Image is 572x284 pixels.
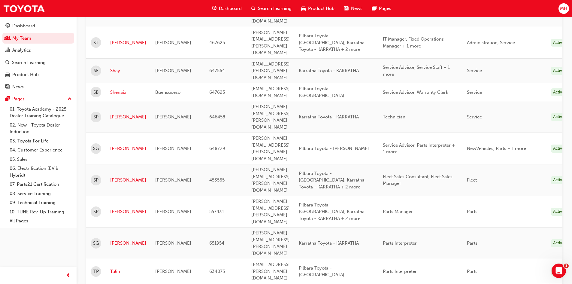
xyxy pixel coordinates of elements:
[467,177,477,183] span: Fleet
[110,39,146,46] a: [PERSON_NAME]
[155,40,191,45] span: [PERSON_NAME]
[2,93,74,105] button: Pages
[7,155,74,164] a: 05. Sales
[155,146,191,151] span: [PERSON_NAME]
[383,90,448,95] span: Service Advisor, Warranty Clerk
[155,209,191,214] span: [PERSON_NAME]
[93,240,99,247] span: SG
[351,5,362,12] span: News
[301,5,306,12] span: car-icon
[93,39,98,46] span: ST
[551,208,567,216] div: Active
[209,114,225,120] span: 646458
[155,177,191,183] span: [PERSON_NAME]
[258,5,292,12] span: Search Learning
[212,5,216,12] span: guage-icon
[467,68,482,73] span: Service
[110,67,146,74] a: Shay
[251,104,290,130] span: [PERSON_NAME][EMAIL_ADDRESS][PERSON_NAME][DOMAIN_NAME]
[251,136,290,161] span: [PERSON_NAME][EMAIL_ADDRESS][PERSON_NAME][DOMAIN_NAME]
[5,36,10,41] span: people-icon
[110,114,146,121] a: [PERSON_NAME]
[110,177,146,184] a: [PERSON_NAME]
[467,209,477,214] span: Parts
[251,86,290,98] span: [EMAIL_ADDRESS][DOMAIN_NAME]
[299,33,365,52] span: Pilbara Toyota - [GEOGRAPHIC_DATA], Karratha Toyota - KARRATHA + 2 more
[383,174,452,186] span: Fleet Sales Consultant, Fleet Sales Manager
[467,40,515,45] span: Administration, Service
[209,177,225,183] span: 453565
[251,199,290,224] span: [PERSON_NAME][EMAIL_ADDRESS][PERSON_NAME][DOMAIN_NAME]
[251,30,290,56] span: [PERSON_NAME][EMAIL_ADDRESS][PERSON_NAME][DOMAIN_NAME]
[155,90,180,95] span: Buensuceso
[383,114,405,120] span: Technician
[251,167,290,193] span: [PERSON_NAME][EMAIL_ADDRESS][PERSON_NAME][DOMAIN_NAME]
[383,65,450,77] span: Service Advisor, Service Staff + 1 more
[155,68,191,73] span: [PERSON_NAME]
[2,33,74,44] a: My Team
[383,240,417,246] span: Parts Interpreter
[209,240,224,246] span: 651954
[551,145,567,153] div: Active
[7,121,74,136] a: 02. New - Toyota Dealer Induction
[110,268,146,275] a: Talin
[251,230,290,256] span: [PERSON_NAME][EMAIL_ADDRESS][PERSON_NAME][DOMAIN_NAME]
[12,96,25,102] div: Pages
[110,240,146,247] a: [PERSON_NAME]
[110,145,146,152] a: [PERSON_NAME]
[2,69,74,80] a: Product Hub
[7,216,74,226] a: All Pages
[209,146,225,151] span: 648729
[209,40,225,45] span: 467625
[12,47,31,54] div: Analytics
[367,2,396,15] a: pages-iconPages
[383,5,446,17] span: General Manager, Group Sales Manager + 4 more
[5,48,10,53] span: chart-icon
[552,264,566,278] iframe: Intercom live chat
[383,209,413,214] span: Parts Manager
[383,142,455,155] span: Service Advisor, Parts Interpreter + 1 more
[7,198,74,207] a: 09. Technical Training
[155,114,191,120] span: [PERSON_NAME]
[7,136,74,146] a: 03. Toyota For Life
[251,61,290,80] span: [EMAIL_ADDRESS][PERSON_NAME][DOMAIN_NAME]
[467,114,482,120] span: Service
[2,19,74,93] button: DashboardMy TeamAnalyticsSearch LearningProduct HubNews
[299,114,359,120] span: Karratha Toyota - KARRATHA
[5,72,10,78] span: car-icon
[93,145,99,152] span: SG
[247,2,296,15] a: search-iconSearch Learning
[560,5,567,12] span: MH
[372,5,377,12] span: pages-icon
[155,269,191,274] span: [PERSON_NAME]
[551,88,567,96] div: Active
[12,23,35,29] div: Dashboard
[12,84,24,90] div: News
[93,114,98,121] span: SP
[209,269,225,274] span: 634075
[209,68,225,73] span: 647564
[467,5,535,17] span: Administration, Management + 2 more
[299,240,359,246] span: Karratha Toyota - KARRATHA
[551,176,567,184] div: Active
[12,71,39,78] div: Product Hub
[93,89,99,96] span: SB
[551,113,567,121] div: Active
[551,39,567,47] div: Active
[564,264,569,268] span: 1
[110,89,146,96] a: Shenaia
[7,189,74,198] a: 08. Service Training
[299,68,359,73] span: Karratha Toyota - KARRATHA
[2,45,74,56] a: Analytics
[209,90,225,95] span: 647623
[7,207,74,217] a: 10. TUNE Rev-Up Training
[383,36,444,49] span: IT Manager, Fixed Operations Manager + 1 more
[299,202,365,221] span: Pilbara Toyota - [GEOGRAPHIC_DATA], Karratha Toyota - KARRATHA + 2 more
[299,171,365,190] span: Pilbara Toyota - [GEOGRAPHIC_DATA], Karratha Toyota - KARRATHA + 2 more
[219,5,242,12] span: Dashboard
[2,81,74,93] a: News
[207,2,247,15] a: guage-iconDashboard
[66,272,71,279] span: prev-icon
[299,146,369,151] span: Pilbara Toyota - [PERSON_NAME]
